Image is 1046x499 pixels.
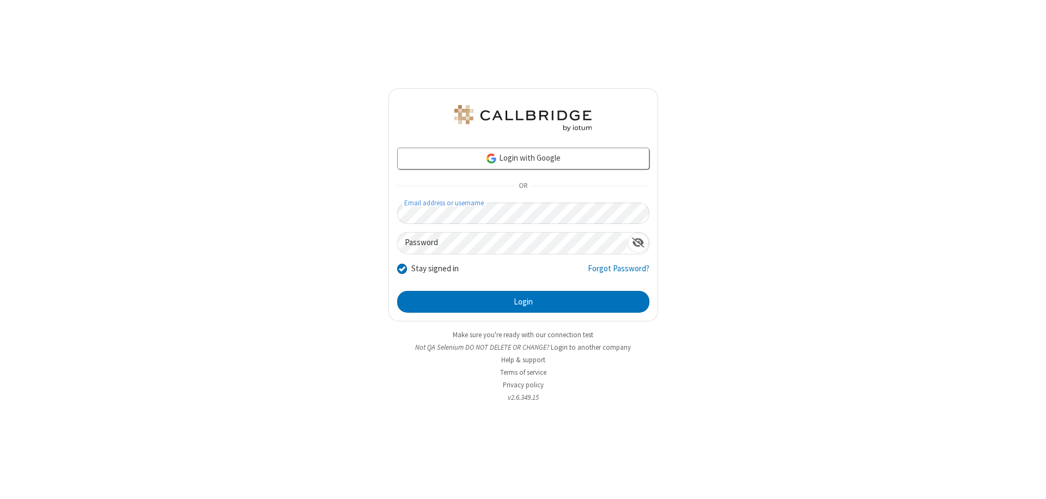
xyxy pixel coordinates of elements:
a: Login with Google [397,148,649,169]
li: v2.6.349.15 [388,392,658,403]
a: Make sure you're ready with our connection test [453,330,593,339]
a: Terms of service [500,368,546,377]
span: OR [514,179,532,194]
input: Password [398,233,628,254]
div: Show password [628,233,649,253]
button: Login [397,291,649,313]
button: Login to another company [551,342,631,352]
img: QA Selenium DO NOT DELETE OR CHANGE [452,105,594,131]
a: Privacy policy [503,380,544,390]
a: Forgot Password? [588,263,649,283]
input: Email address or username [397,203,649,224]
li: Not QA Selenium DO NOT DELETE OR CHANGE? [388,342,658,352]
label: Stay signed in [411,263,459,275]
img: google-icon.png [485,153,497,165]
a: Help & support [501,355,545,364]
